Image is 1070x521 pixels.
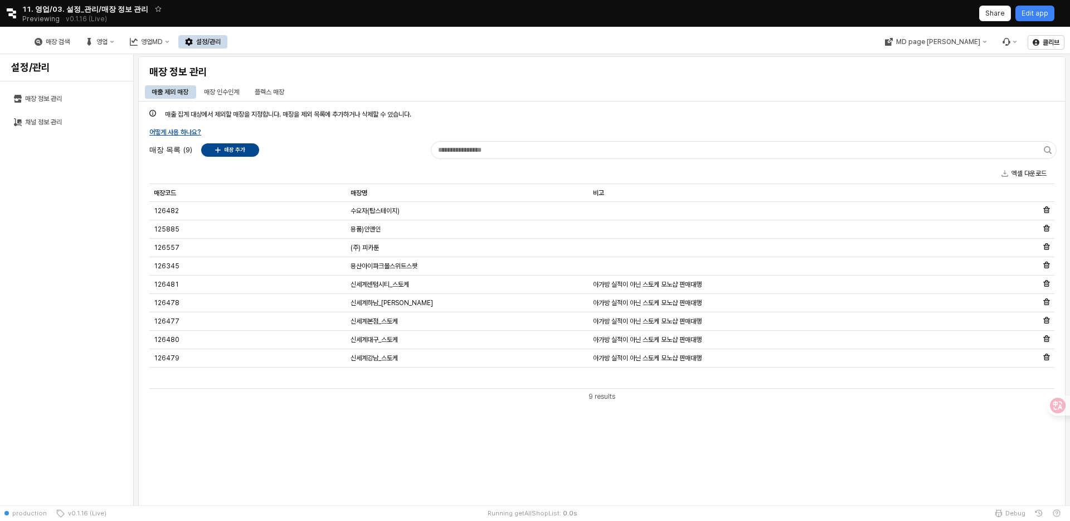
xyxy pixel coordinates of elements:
[165,109,411,119] p: 매출 집계 대상에서 제외할 매장을 지정합니다. 매장을 제외 목록에 추가하거나 삭제할 수 있습니다.
[488,509,561,518] span: Running getAllShopList:
[11,62,122,73] h4: 설정/관리
[154,189,176,197] span: 매장코드
[141,38,163,46] div: 영업MD
[593,189,604,197] span: 비고
[197,85,246,99] div: 매장 인수인계
[593,335,702,344] span: 아가방 실적이 아닌 스토케 모노샵 판매대행
[593,354,702,363] span: 아가방 실적이 아닌 스토케 모노샵 판매대행
[593,317,702,326] span: 아가방 실적이 아닌 스토케 모노샵 판매대행
[65,509,106,518] span: v0.1.16 (Live)
[123,35,176,49] button: 영업MD
[51,505,111,521] button: v0.1.16 (Live)
[154,206,179,215] span: 126482
[201,143,259,157] button: 매장 추가
[351,243,379,252] span: (주) 피카툰
[22,3,148,15] span: 11. 영업/03. 설정_관리/매장 정보 관리
[149,128,201,137] button: 어떻게 사용 하나요?
[196,38,221,46] div: 설정/관리
[351,298,433,307] span: 신세계하남_[PERSON_NAME]
[878,35,993,49] button: MD page [PERSON_NAME]
[351,225,381,234] span: 용품)인앤인
[178,35,227,49] button: 설정/관리
[204,85,239,99] div: 매장 인수인계
[152,85,188,99] div: 매출 제외 매장
[154,298,179,307] span: 126478
[154,225,179,234] span: 125885
[153,3,164,15] button: Add app to favorites
[248,85,291,99] div: 플렉스 매장
[979,6,1011,21] button: Share app
[149,144,192,156] p: 매장 목록 (9)
[1048,505,1066,521] button: Help
[351,280,409,289] span: 신세계센텀시티_스토케
[66,15,107,23] p: v0.1.16 (Live)
[593,298,702,307] span: 아가방 실적이 아닌 스토케 모노샵 판매대행
[154,262,179,271] span: 126345
[60,11,113,27] button: Releases and History
[351,335,398,344] span: 신세계대구_스토케
[563,509,577,518] span: 0.0 s
[255,85,284,99] div: 플렉스 매장
[985,9,1005,18] p: Share
[1015,6,1054,21] button: Edit app
[96,38,108,46] div: 영업
[351,189,367,197] span: 매장명
[1022,9,1048,18] p: Edit app
[149,388,1054,404] div: Table toolbar
[224,146,245,153] p: 매장 추가
[588,391,615,402] div: 9 results
[1028,35,1064,50] button: 클리브
[46,38,70,46] div: 매장 검색
[990,505,1030,521] button: Debug
[145,85,195,99] div: 매출 제외 매장
[134,54,1070,505] main: App Frame
[351,262,417,271] span: 용산아이파크몰스위트스팟
[997,167,1051,180] button: 엑셀 다운로드
[878,35,993,49] div: MD page 이동
[154,317,179,326] span: 126477
[593,280,702,289] span: 아가방 실적이 아닌 스토케 모노샵 판매대행
[22,13,60,25] span: Previewing
[995,35,1023,49] div: Menu item 6
[7,112,126,133] button: 채널 정보 관리
[12,509,47,518] span: production
[154,280,179,289] span: 126481
[351,317,398,326] span: 신세계본점_스토케
[28,35,76,49] button: 매장 검색
[149,66,293,78] h4: 매장 정보 관리
[79,35,121,49] button: 영업
[154,335,179,344] span: 126480
[351,354,398,363] span: 신세계강남_스토케
[25,118,119,126] div: 채널 정보 관리
[1005,509,1025,518] span: Debug
[25,95,119,103] div: 매장 정보 관리
[351,206,400,215] span: 수요자(탑스테이지)
[896,38,980,46] div: MD page [PERSON_NAME]
[7,88,126,109] button: 매장 정보 관리
[1043,38,1059,47] p: 클리브
[22,11,113,27] div: Previewing v0.1.16 (Live)
[1030,505,1048,521] button: History
[154,354,179,363] span: 126479
[154,243,179,252] span: 126557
